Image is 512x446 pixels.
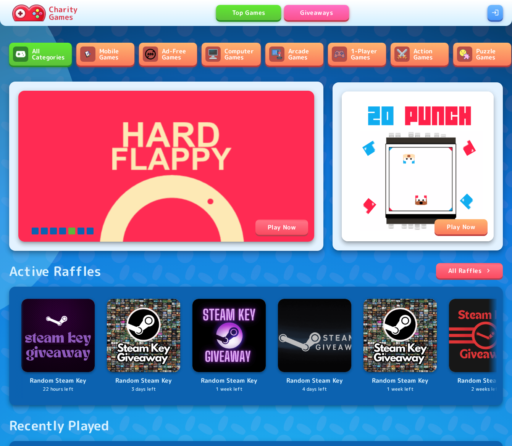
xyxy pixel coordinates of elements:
div: Recently Played [9,417,110,433]
a: LogoRandom Steam Key1 week left [192,299,266,393]
img: 20 Punch [342,91,494,241]
a: All Raffles [436,263,503,278]
a: LogoRandom Steam Key22 hours left [21,299,95,393]
a: Top Games [216,5,281,20]
div: Active Raffles [9,263,102,279]
img: Logo [363,299,437,372]
p: Random Steam Key [363,376,437,386]
a: LogoRandom Steam Key1 week left [363,299,437,393]
p: 22 hours left [21,386,95,393]
img: Logo [107,299,180,372]
a: Puzzle GamesPuzzle Games [453,43,511,66]
p: Random Steam Key [278,376,351,386]
p: Charity Games [49,5,78,21]
a: Charity Games [9,3,81,23]
a: LogoRandom Steam Key4 days left [278,299,351,393]
div: Play Now [434,219,488,234]
a: Play Now [18,91,314,242]
img: Logo [192,299,266,372]
a: Giveaways [284,5,349,20]
img: Logo [21,299,95,372]
a: All CategoriesAll Categories [9,43,72,66]
a: Arcade GamesArcade Games [265,43,323,66]
a: Action GamesAction Games [391,43,449,66]
p: 1 week left [363,386,437,393]
a: Computer GamesComputer Games [202,43,261,66]
a: 1-Player Games1-Player Games [328,43,386,66]
p: 1 week left [192,386,266,393]
p: Random Steam Key [192,376,266,386]
p: Random Steam Key [107,376,180,386]
img: Charity.Games [12,5,46,21]
a: LogoRandom Steam Key3 days left [107,299,180,393]
p: 3 days left [107,386,180,393]
p: 4 days left [278,386,351,393]
a: Play Now [342,91,494,241]
a: Ad-Free GamesAd-Free Games [139,43,197,66]
div: Play Now [255,220,308,235]
img: Hard Flappy [18,91,314,242]
a: Mobile GamesMobile Games [76,43,134,66]
p: Random Steam Key [21,376,95,386]
img: Logo [278,299,351,372]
